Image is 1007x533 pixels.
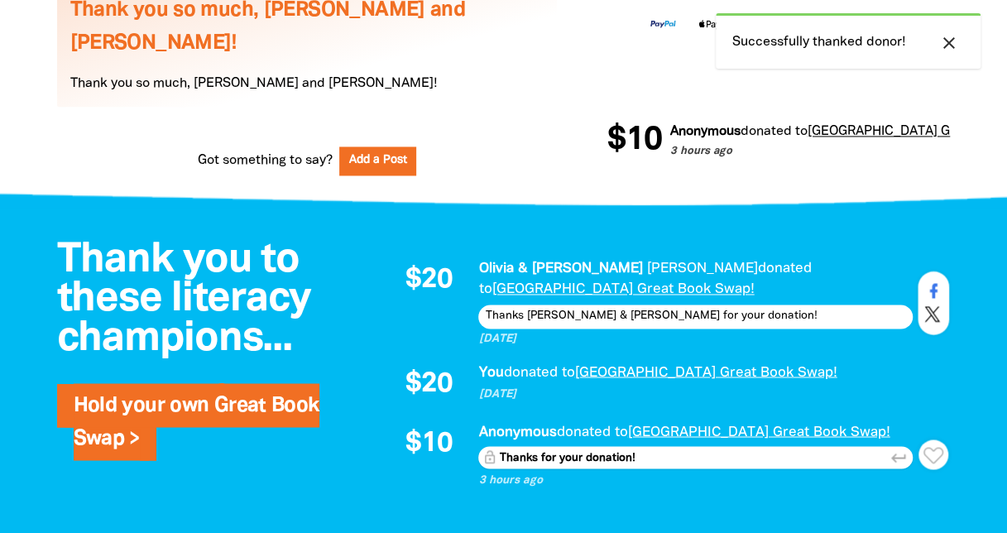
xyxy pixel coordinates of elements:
[627,425,890,438] a: [GEOGRAPHIC_DATA] Great Book Swap!
[339,146,417,175] button: Add a Post
[627,1,929,78] div: Available payment methods
[478,445,497,468] label: Keep this private
[503,366,574,378] span: donated to
[478,262,642,275] em: Olivia & [PERSON_NAME]
[934,32,964,54] button: close
[579,124,634,157] span: $10
[478,331,913,348] p: [DATE]
[556,425,627,438] span: donated to
[478,425,556,438] em: Anonymous
[478,305,913,328] div: Thanks [PERSON_NAME] & [PERSON_NAME] for your donation!
[640,14,686,33] img: Paypal logo
[646,262,757,275] em: [PERSON_NAME]
[70,1,466,53] a: Thank you so much, [PERSON_NAME] and [PERSON_NAME]!
[642,126,712,137] em: Anonymous
[405,430,453,458] span: $10
[887,446,913,468] button: keyboard_return
[712,126,779,137] span: donated to
[405,370,453,398] span: $20
[387,258,933,488] div: Paginated content
[492,283,754,295] a: [GEOGRAPHIC_DATA] Great Book Swap!
[939,33,959,53] i: close
[198,151,333,170] span: Got something to say?
[478,386,913,402] p: [DATE]
[478,366,503,378] em: You
[478,446,913,468] textarea: Thanks for your donation!
[387,258,933,488] div: Donation stream
[607,114,950,184] div: Donation stream
[57,242,311,358] span: Thank you to these literacy champions...
[405,266,453,295] span: $20
[574,366,837,378] a: [GEOGRAPHIC_DATA] Great Book Swap!
[478,472,913,488] p: 3 hours ago
[686,14,732,33] img: Apple Pay logo
[890,449,908,467] i: keyboard_return
[716,13,981,69] div: Successfully thanked donor!
[74,396,319,448] a: Hold your own Great Book Swap >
